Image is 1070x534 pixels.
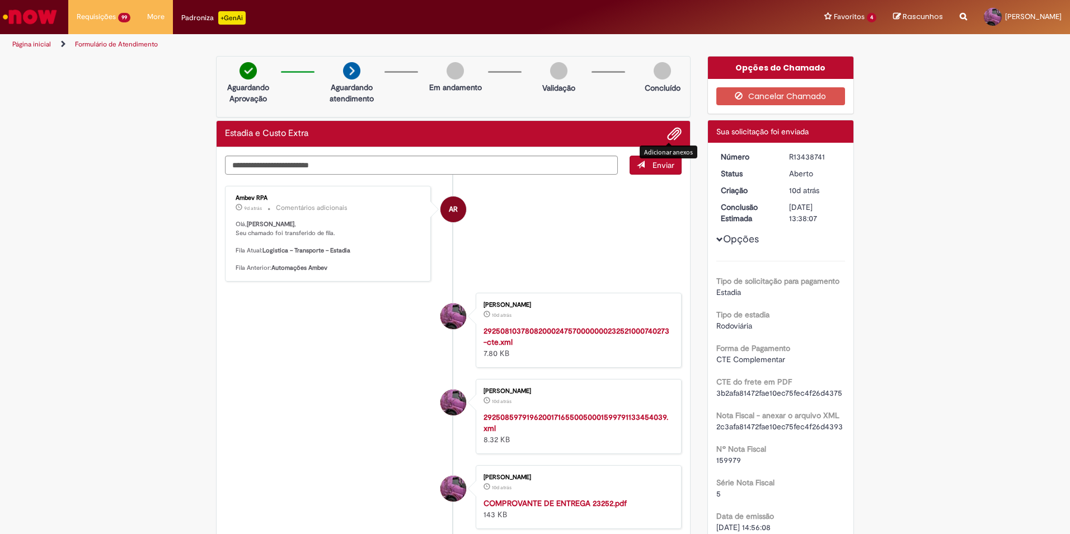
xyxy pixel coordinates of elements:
[147,11,165,22] span: More
[716,127,809,137] span: Sua solicitação foi enviada
[716,321,752,331] span: Rodoviária
[789,202,841,224] div: [DATE] 13:38:07
[492,312,511,318] time: 22/08/2025 09:37:16
[118,13,130,22] span: 99
[645,82,681,93] p: Concluído
[653,160,674,170] span: Enviar
[716,87,846,105] button: Cancelar Chamado
[77,11,116,22] span: Requisições
[716,310,769,320] b: Tipo de estadia
[484,326,669,347] a: 29250810378082000247570000000232521000740273-cte.xml
[712,151,781,162] dt: Número
[550,62,567,79] img: img-circle-grey.png
[75,40,158,49] a: Formulário de Atendimento
[716,477,775,488] b: Série Nota Fiscal
[716,343,790,353] b: Forma de Pagamento
[712,202,781,224] dt: Conclusão Estimada
[716,388,842,398] span: 3b2afa81472fae10ec75fec4f26d4375
[867,13,876,22] span: 4
[240,62,257,79] img: check-circle-green.png
[492,312,511,318] span: 10d atrás
[716,444,766,454] b: Nº Nota Fiscal
[834,11,865,22] span: Favoritos
[276,203,348,213] small: Comentários adicionais
[712,168,781,179] dt: Status
[8,34,705,55] ul: Trilhas de página
[789,151,841,162] div: R13438741
[440,196,466,222] div: Ambev RPA
[492,484,511,491] span: 10d atrás
[716,455,741,465] span: 159979
[440,390,466,415] div: Verlaine Begossi
[789,185,841,196] div: 22/08/2025 09:38:03
[716,354,785,364] span: CTE Complementar
[789,185,819,195] span: 10d atrás
[484,325,670,359] div: 7.80 KB
[12,40,51,49] a: Página inicial
[789,185,819,195] time: 22/08/2025 09:38:03
[484,302,670,308] div: [PERSON_NAME]
[484,474,670,481] div: [PERSON_NAME]
[716,511,774,521] b: Data de emissão
[244,205,262,212] time: 23/08/2025 19:02:36
[712,185,781,196] dt: Criação
[271,264,327,272] b: Automações Ambev
[484,411,670,445] div: 8.32 KB
[343,62,360,79] img: arrow-next.png
[218,11,246,25] p: +GenAi
[225,129,308,139] h2: Estadia e Custo Extra Histórico de tíquete
[716,489,721,499] span: 5
[225,156,618,175] textarea: Digite sua mensagem aqui...
[492,398,511,405] span: 10d atrás
[440,476,466,502] div: Verlaine Begossi
[492,484,511,491] time: 22/08/2025 09:37:07
[708,57,854,79] div: Opções do Chamado
[716,522,771,532] span: [DATE] 14:56:08
[654,62,671,79] img: img-circle-grey.png
[244,205,262,212] span: 9d atrás
[893,12,943,22] a: Rascunhos
[1,6,59,28] img: ServiceNow
[716,410,839,420] b: Nota Fiscal - anexar o arquivo XML
[325,82,379,104] p: Aguardando atendimento
[484,498,670,520] div: 143 KB
[716,287,741,297] span: Estadia
[542,82,575,93] p: Validação
[640,146,697,158] div: Adicionar anexos
[630,156,682,175] button: Enviar
[716,421,843,432] span: 2c3afa81472fae10ec75fec4f26d4393
[440,303,466,329] div: Verlaine Begossi
[447,62,464,79] img: img-circle-grey.png
[716,276,839,286] b: Tipo de solicitação para pagamento
[484,498,627,508] a: COMPROVANTE DE ENTREGA 23252.pdf
[221,82,275,104] p: Aguardando Aprovação
[667,127,682,141] button: Adicionar anexos
[484,412,668,433] a: 29250859791962001716550050001599791133454039.xml
[262,246,350,255] b: Logistica – Transporte – Estadia
[449,196,458,223] span: AR
[484,388,670,395] div: [PERSON_NAME]
[236,195,422,202] div: Ambev RPA
[1005,12,1062,21] span: [PERSON_NAME]
[903,11,943,22] span: Rascunhos
[181,11,246,25] div: Padroniza
[236,220,422,273] p: Olá, , Seu chamado foi transferido de fila. Fila Atual: Fila Anterior:
[789,168,841,179] div: Aberto
[247,220,294,228] b: [PERSON_NAME]
[429,82,482,93] p: Em andamento
[716,377,792,387] b: CTE do frete em PDF
[492,398,511,405] time: 22/08/2025 09:37:10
